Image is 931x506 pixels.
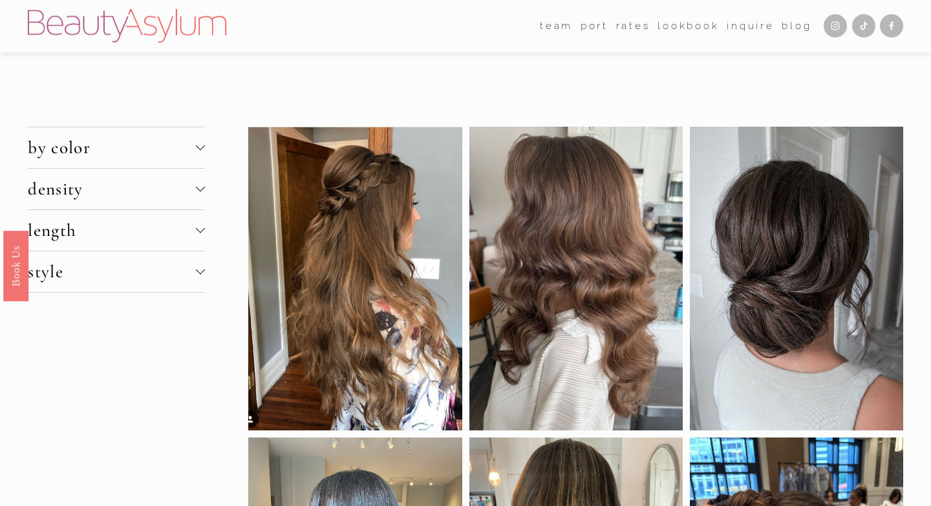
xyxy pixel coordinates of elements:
img: Beauty Asylum | Bridal Hair &amp; Makeup Charlotte &amp; Atlanta [28,9,226,43]
a: Rates [616,16,650,36]
a: Blog [782,16,811,36]
span: by color [28,137,195,158]
span: style [28,261,195,282]
span: density [28,178,195,200]
span: length [28,220,195,241]
span: team [540,17,573,35]
a: port [581,16,608,36]
a: Book Us [3,230,28,300]
a: Instagram [824,14,847,37]
a: folder dropdown [540,16,573,36]
button: density [28,169,204,209]
a: Facebook [880,14,903,37]
button: by color [28,127,204,168]
a: Inquire [727,16,775,36]
a: TikTok [852,14,875,37]
button: length [28,210,204,251]
a: Lookbook [658,16,720,36]
button: style [28,251,204,292]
